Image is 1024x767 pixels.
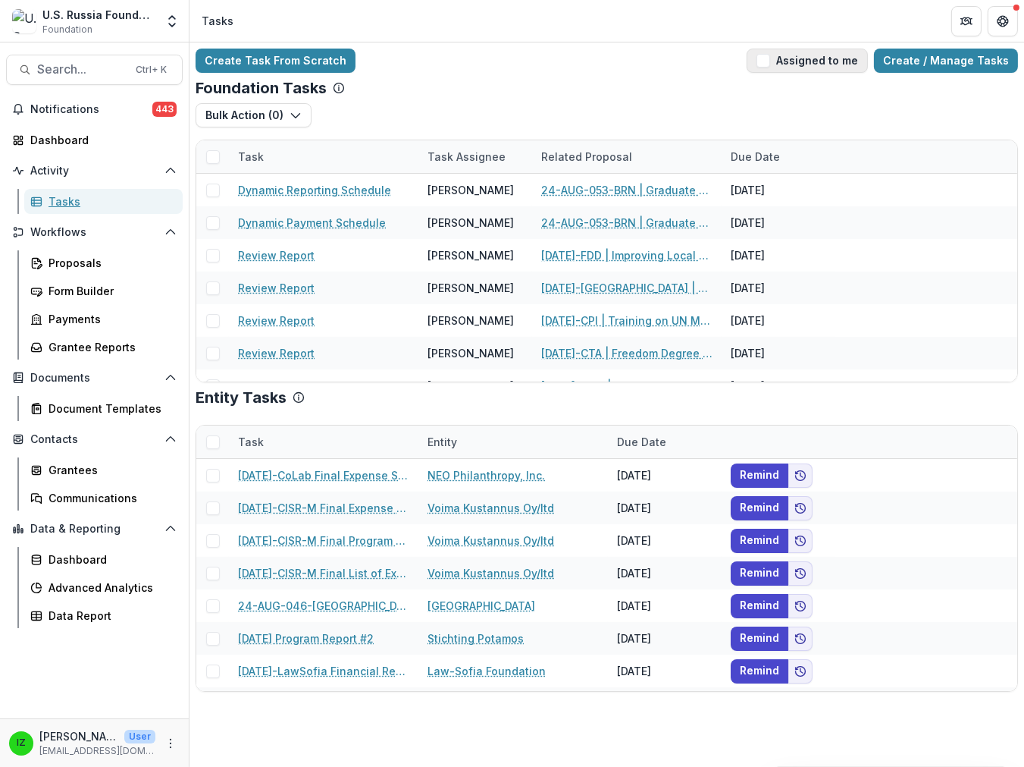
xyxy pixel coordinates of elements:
a: Dashboard [6,127,183,152]
div: Due Date [722,140,835,173]
a: Form Builder [24,278,183,303]
div: [DATE] [608,687,722,720]
div: Advanced Analytics [49,580,171,596]
p: Foundation Tasks [196,79,327,97]
button: Add to friends [788,561,813,586]
a: Payments [24,306,183,332]
span: Search... [37,62,127,77]
div: [PERSON_NAME] [427,215,514,231]
button: Assigned to me [747,49,868,73]
div: Tasks [202,13,233,29]
button: Add to friends [788,529,813,553]
a: NEO Philanthropy, Inc. [427,467,545,483]
span: Contacts [30,433,158,446]
span: Foundation [42,23,92,36]
div: Grantees [49,462,171,478]
div: Dashboard [30,132,171,148]
div: Related Proposal [532,140,722,173]
div: Data Report [49,608,171,624]
div: Due Date [608,426,722,458]
a: [DATE]-FDD | Improving Local Governance Competence Among Rising Exiled Russian Civil Society Leaders [541,247,712,263]
a: [DATE]-CISR-M Final Program Report [238,533,409,549]
a: Review Report [238,345,315,361]
div: Entity [418,434,466,450]
p: Entity Tasks [196,388,287,407]
button: Get Help [988,6,1018,36]
div: Form Builder [49,283,171,299]
div: [DATE] [608,589,722,622]
div: Task [229,149,273,165]
nav: breadcrumb [196,10,240,32]
div: [DATE] [722,304,835,337]
button: Remind [731,627,788,651]
div: Communications [49,490,171,506]
a: Grantees [24,457,183,483]
a: [DATE] Program Report #2 [238,630,374,646]
div: Due Date [722,149,789,165]
button: Remind [731,529,788,553]
button: Add to friends [788,496,813,520]
div: Task [229,140,418,173]
a: Voima Kustannus Oy/ltd [427,533,554,549]
div: [DATE] [722,206,835,239]
button: Remind [731,659,788,684]
span: Data & Reporting [30,523,158,536]
a: Dynamic Reporting Schedule [238,182,391,198]
a: Dashboard [24,547,183,572]
div: [PERSON_NAME] [427,280,514,296]
a: [DATE]-CoLab Final Expense Summary [238,467,409,483]
button: Open Documents [6,366,183,390]
a: Review Report [238,313,315,328]
p: [EMAIL_ADDRESS][DOMAIN_NAME] [39,744,155,758]
a: [DATE]-LawSofia Financial Report - List of Expenses #2 (Grantee Form) [238,663,409,679]
div: Proposals [49,255,171,271]
div: Ctrl + K [133,61,170,78]
a: Dynamic Payment Schedule [238,215,386,231]
div: Tasks [49,193,171,209]
span: Notifications [30,103,152,116]
div: Dashboard [49,552,171,567]
a: [GEOGRAPHIC_DATA] [427,598,535,614]
div: [DATE] [608,655,722,687]
a: Create / Manage Tasks [874,49,1018,73]
div: [DATE] [608,492,722,524]
a: Voima Kustannus Oy/ltd [427,500,554,516]
div: Task Assignee [418,149,515,165]
div: Task Assignee [418,140,532,173]
div: Payments [49,311,171,327]
div: Grantee Reports [49,339,171,355]
a: Document Templates [24,396,183,421]
button: Partners [951,6,982,36]
a: [DATE]-[GEOGRAPHIC_DATA] | Fostering the Next Generation of Russia-focused Professionals [541,280,712,296]
a: [DATE]-CISR-M Final Expense Summary [238,500,409,516]
a: Law-Sofia Foundation [427,663,546,679]
button: Add to friends [788,627,813,651]
div: [DATE] [608,524,722,557]
a: Review Report [238,247,315,263]
button: Notifications443 [6,97,183,121]
p: User [124,730,155,743]
div: [PERSON_NAME] [427,182,514,198]
div: Entity [418,426,608,458]
button: Remind [731,561,788,586]
a: Proposals [24,250,183,275]
a: [DATE]-CPI | Training on UN Mechanisms and publication of a Hands-On Guide on the defense of lawy... [541,313,712,328]
div: [PERSON_NAME] [427,313,514,328]
button: Bulk Action (0) [196,103,312,127]
div: Task [229,426,418,458]
a: Create Task From Scratch [196,49,355,73]
a: Review Report [238,378,315,394]
button: Add to friends [788,594,813,618]
div: [PERSON_NAME] [427,378,514,394]
div: Igor Zevelev [17,738,26,748]
div: [PERSON_NAME] [427,345,514,361]
button: Add to friends [788,659,813,684]
div: [DATE] [722,174,835,206]
button: Open Workflows [6,220,183,244]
